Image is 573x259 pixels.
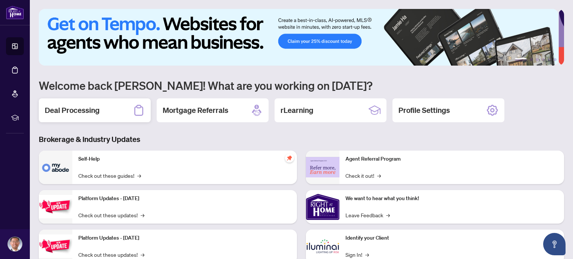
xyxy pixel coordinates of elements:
[39,195,72,218] img: Platform Updates - July 21, 2025
[306,157,339,177] img: Agent Referral Program
[345,211,390,219] a: Leave Feedback→
[39,78,564,92] h1: Welcome back [PERSON_NAME]! What are you working on [DATE]?
[163,105,228,116] h2: Mortgage Referrals
[78,234,291,242] p: Platform Updates - [DATE]
[345,234,558,242] p: Identify your Client
[285,154,294,162] span: pushpin
[8,237,22,251] img: Profile Icon
[39,234,72,258] img: Platform Updates - July 8, 2025
[137,171,141,180] span: →
[281,105,313,116] h2: rLearning
[45,105,100,116] h2: Deal Processing
[78,195,291,203] p: Platform Updates - [DATE]
[398,105,450,116] h2: Profile Settings
[345,171,381,180] a: Check it out!→
[345,195,558,203] p: We want to hear what you think!
[548,58,551,61] button: 5
[39,151,72,184] img: Self-Help
[78,155,291,163] p: Self-Help
[365,250,369,259] span: →
[515,58,527,61] button: 1
[78,250,144,259] a: Check out these updates!→
[78,171,141,180] a: Check out these guides!→
[530,58,533,61] button: 2
[141,211,144,219] span: →
[554,58,557,61] button: 6
[306,190,339,224] img: We want to hear what you think!
[345,250,369,259] a: Sign In!→
[536,58,539,61] button: 3
[345,155,558,163] p: Agent Referral Program
[78,211,144,219] a: Check out these updates!→
[39,134,564,145] h3: Brokerage & Industry Updates
[141,250,144,259] span: →
[377,171,381,180] span: →
[542,58,545,61] button: 4
[386,211,390,219] span: →
[39,9,558,66] img: Slide 0
[543,233,566,255] button: Open asap
[6,6,24,19] img: logo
